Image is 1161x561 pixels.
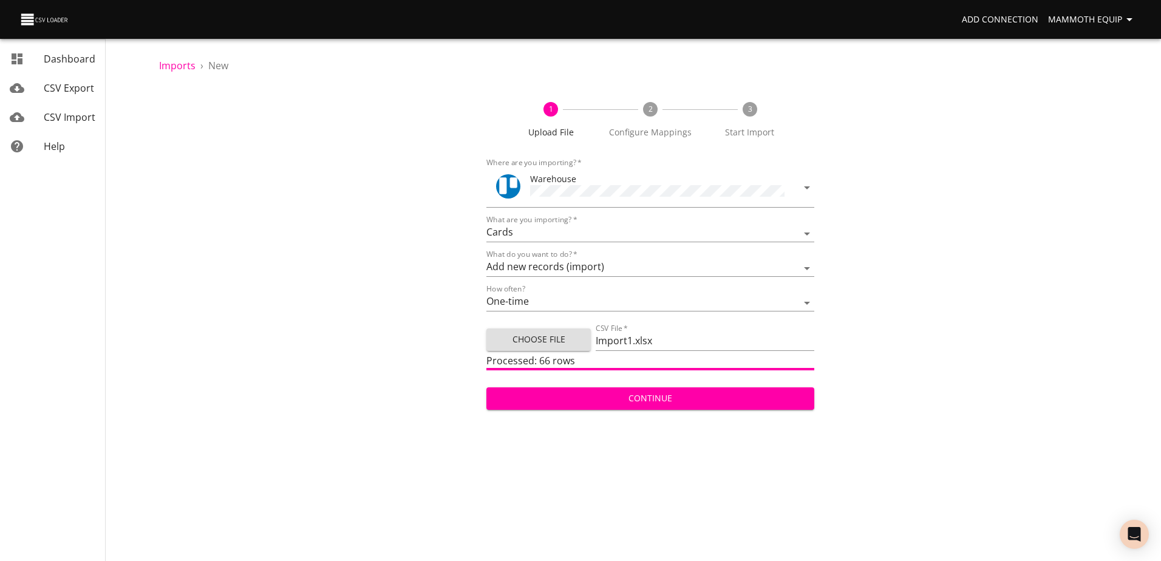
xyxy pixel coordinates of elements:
[200,58,203,73] li: ›
[496,174,520,199] div: Tool
[486,159,582,166] label: Where are you importing?
[486,251,577,258] label: What do you want to do?
[957,8,1043,31] a: Add Connection
[496,174,520,199] img: Trello
[747,104,752,114] text: 3
[1048,12,1137,27] span: Mammoth Equip
[486,285,525,293] label: How often?
[496,391,804,406] span: Continue
[605,126,695,138] span: Configure Mappings
[506,126,596,138] span: Upload File
[44,52,95,66] span: Dashboard
[962,12,1038,27] span: Add Connection
[649,104,653,114] text: 2
[486,216,577,223] label: What are you importing?
[705,126,795,138] span: Start Import
[549,104,553,114] text: 1
[44,110,95,124] span: CSV Import
[486,387,814,410] button: Continue
[486,328,591,351] button: Choose File
[486,168,814,208] div: ToolWarehouse
[1043,8,1142,31] button: Mammoth Equip
[159,59,196,72] a: Imports
[596,325,628,332] label: CSV File
[208,59,228,72] span: New
[44,81,94,95] span: CSV Export
[530,173,576,185] span: Warehouse
[496,332,581,347] span: Choose File
[44,140,65,153] span: Help
[486,354,575,367] span: Processed: 66 rows
[1120,520,1149,549] div: Open Intercom Messenger
[19,11,70,28] img: CSV Loader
